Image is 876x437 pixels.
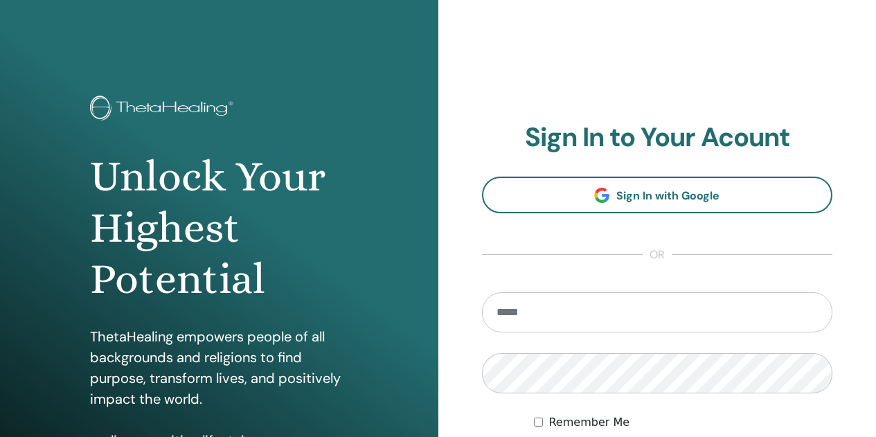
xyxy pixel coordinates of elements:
[482,177,833,213] a: Sign In with Google
[548,414,629,431] label: Remember Me
[534,414,832,431] div: Keep me authenticated indefinitely or until I manually logout
[482,122,833,154] h2: Sign In to Your Acount
[90,151,348,305] h1: Unlock Your Highest Potential
[90,326,348,409] p: ThetaHealing empowers people of all backgrounds and religions to find purpose, transform lives, a...
[643,247,672,263] span: or
[616,188,719,203] span: Sign In with Google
